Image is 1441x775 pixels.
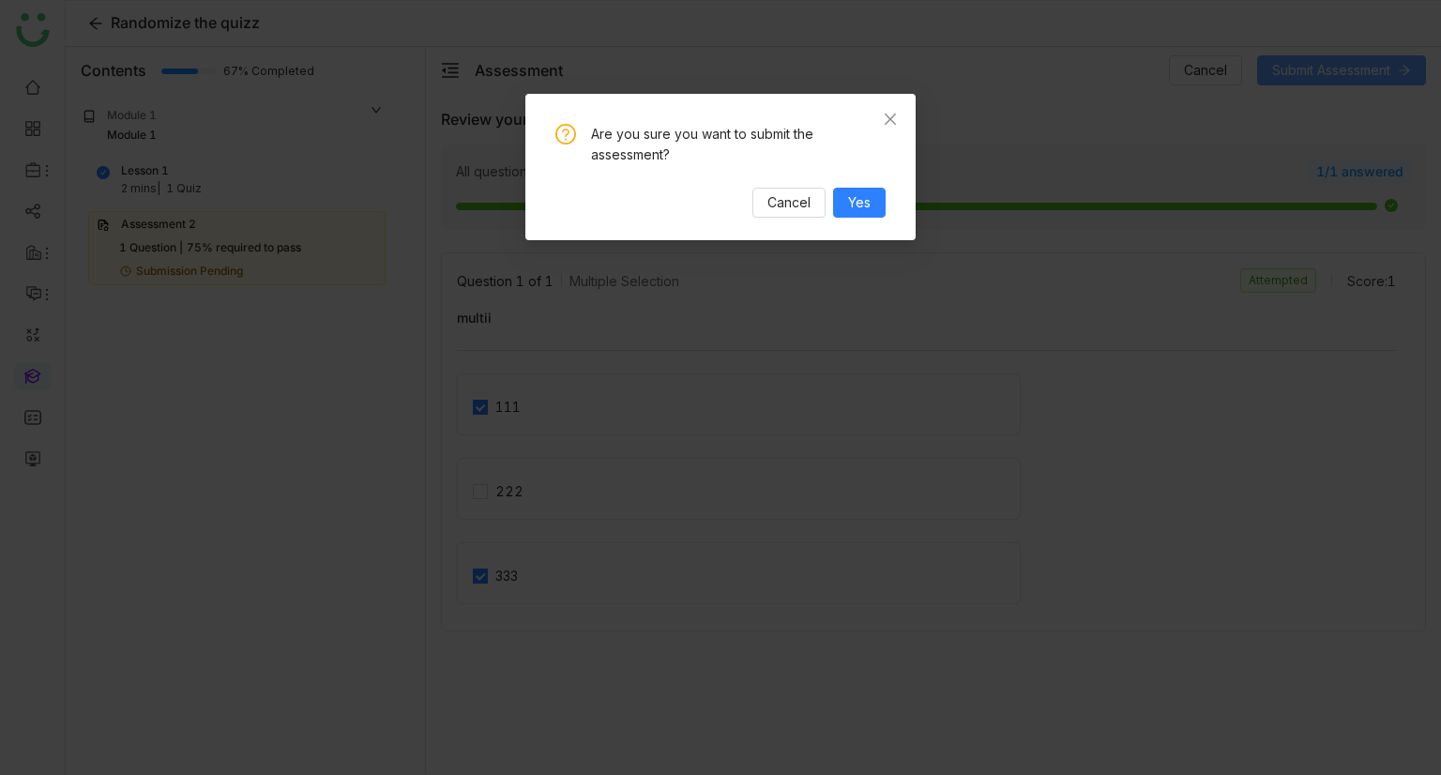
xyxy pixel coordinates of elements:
[752,188,826,218] button: Cancel
[591,124,886,165] div: Are you sure you want to submit the assessment?
[865,94,916,144] button: Close
[767,192,811,213] span: Cancel
[848,192,871,213] span: Yes
[833,188,886,218] button: Yes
